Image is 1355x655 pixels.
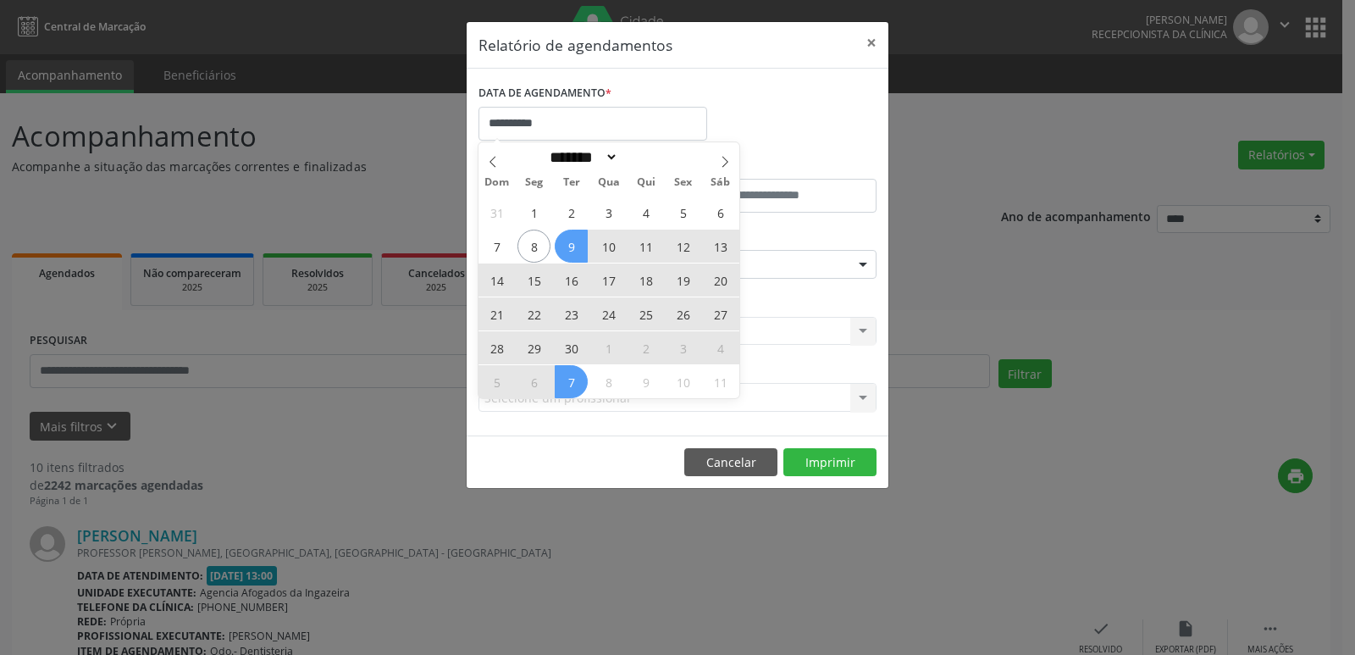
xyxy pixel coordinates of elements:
span: Setembro 11, 2025 [629,230,662,263]
span: Setembro 14, 2025 [480,264,513,297]
span: Outubro 5, 2025 [480,365,513,398]
span: Qui [628,177,665,188]
span: Ter [553,177,590,188]
span: Setembro 3, 2025 [592,196,625,229]
span: Setembro 18, 2025 [629,264,662,297]
span: Outubro 10, 2025 [666,365,700,398]
span: Outubro 2, 2025 [629,331,662,364]
span: Setembro 7, 2025 [480,230,513,263]
span: Setembro 24, 2025 [592,297,625,330]
button: Cancelar [684,448,777,477]
span: Setembro 5, 2025 [666,196,700,229]
span: Setembro 26, 2025 [666,297,700,330]
label: DATA DE AGENDAMENTO [478,80,611,107]
h5: Relatório de agendamentos [478,34,672,56]
span: Sex [665,177,702,188]
span: Setembro 27, 2025 [704,297,737,330]
span: Setembro 21, 2025 [480,297,513,330]
span: Setembro 15, 2025 [517,264,550,297]
span: Setembro 8, 2025 [517,230,550,263]
button: Imprimir [783,448,877,477]
span: Setembro 17, 2025 [592,264,625,297]
span: Setembro 19, 2025 [666,264,700,297]
span: Setembro 9, 2025 [555,230,588,263]
input: Year [618,148,674,166]
span: Setembro 30, 2025 [555,331,588,364]
span: Setembro 20, 2025 [704,264,737,297]
span: Outubro 8, 2025 [592,365,625,398]
span: Outubro 6, 2025 [517,365,550,398]
span: Setembro 16, 2025 [555,264,588,297]
span: Setembro 12, 2025 [666,230,700,263]
span: Outubro 1, 2025 [592,331,625,364]
span: Qua [590,177,628,188]
span: Setembro 2, 2025 [555,196,588,229]
select: Month [544,148,618,166]
span: Setembro 22, 2025 [517,297,550,330]
span: Setembro 4, 2025 [629,196,662,229]
span: Sáb [702,177,739,188]
span: Setembro 28, 2025 [480,331,513,364]
span: Outubro 7, 2025 [555,365,588,398]
span: Setembro 29, 2025 [517,331,550,364]
span: Dom [478,177,516,188]
label: ATÉ [682,153,877,179]
span: Setembro 23, 2025 [555,297,588,330]
span: Agosto 31, 2025 [480,196,513,229]
span: Outubro 9, 2025 [629,365,662,398]
span: Setembro 10, 2025 [592,230,625,263]
span: Outubro 11, 2025 [704,365,737,398]
span: Setembro 6, 2025 [704,196,737,229]
span: Outubro 4, 2025 [704,331,737,364]
span: Setembro 25, 2025 [629,297,662,330]
span: Seg [516,177,553,188]
span: Outubro 3, 2025 [666,331,700,364]
span: Setembro 13, 2025 [704,230,737,263]
button: Close [854,22,888,64]
span: Setembro 1, 2025 [517,196,550,229]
